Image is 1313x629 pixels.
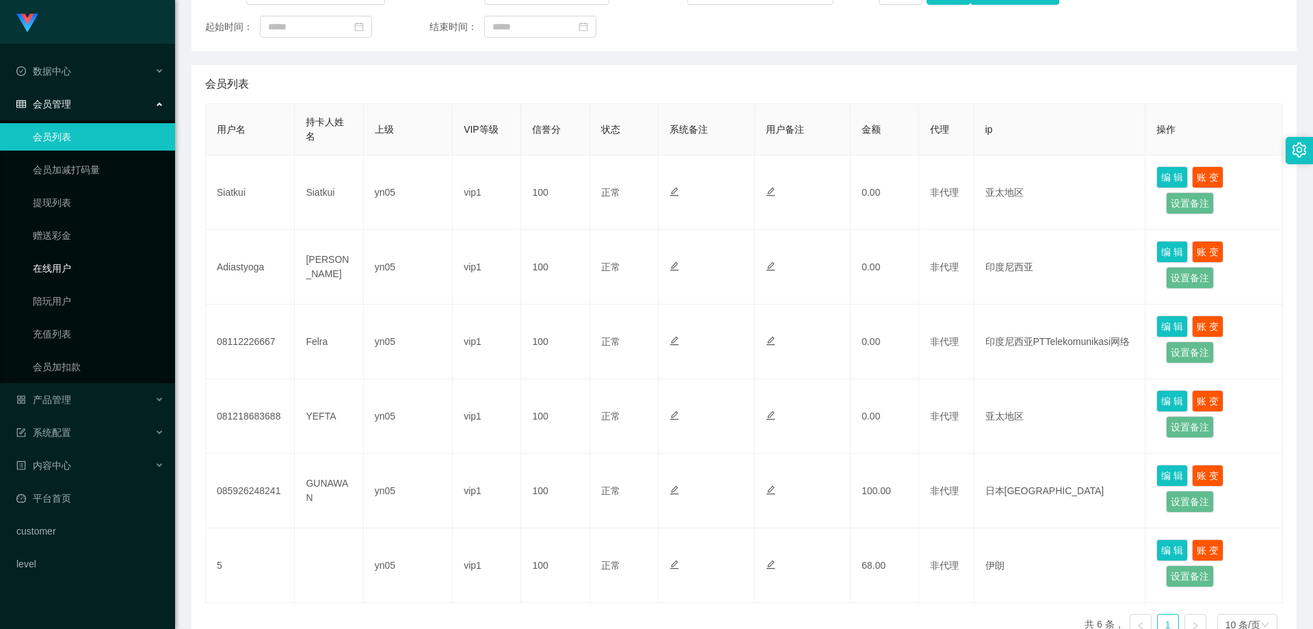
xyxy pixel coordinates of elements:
a: 提现列表 [33,189,164,216]
span: 操作 [1156,124,1176,135]
td: Siatkui [206,155,295,230]
a: 赠送彩金 [33,222,164,249]
td: Felra [295,305,363,379]
i: 图标: check-circle-o [16,66,26,76]
span: 正常 [601,336,620,347]
span: 非代理 [930,187,959,198]
button: 编 辑 [1156,241,1188,263]
span: 非代理 [930,411,959,422]
td: Siatkui [295,155,363,230]
span: 会员列表 [205,76,249,92]
td: vip1 [453,454,521,528]
span: 用户名 [217,124,246,135]
td: vip1 [453,230,521,305]
i: 图标: edit [766,261,775,271]
td: 0.00 [851,155,919,230]
a: customer [16,517,164,545]
td: yn05 [364,155,453,230]
td: 亚太地区 [974,379,1146,454]
button: 设置备注 [1166,342,1214,363]
button: 设置备注 [1166,267,1214,289]
i: 图标: calendar [354,22,364,31]
td: yn05 [364,305,453,379]
span: 非代理 [930,560,959,571]
i: 图标: edit [669,560,679,569]
span: 正常 [601,187,620,198]
i: 图标: profile [16,461,26,470]
button: 设置备注 [1166,416,1214,438]
td: [PERSON_NAME] [295,230,363,305]
span: 信誉分 [532,124,561,135]
i: 图标: edit [669,411,679,420]
td: 08112226667 [206,305,295,379]
td: vip1 [453,379,521,454]
button: 编 辑 [1156,539,1188,561]
button: 设置备注 [1166,565,1214,587]
span: 产品管理 [16,394,71,405]
td: yn05 [364,528,453,603]
td: yn05 [364,230,453,305]
td: yn05 [364,454,453,528]
span: 系统备注 [669,124,708,135]
span: VIP等级 [464,124,499,135]
i: 图标: edit [766,485,775,495]
td: 印度尼西亚PTTelekomunikasi网络 [974,305,1146,379]
td: 081218683688 [206,379,295,454]
i: 图标: calendar [579,22,588,31]
i: 图标: edit [766,336,775,346]
button: 账 变 [1192,539,1223,561]
span: 持卡人姓名 [306,116,344,142]
span: 非代理 [930,261,959,272]
td: 0.00 [851,230,919,305]
span: 正常 [601,261,620,272]
i: 图标: appstore-o [16,395,26,405]
td: 亚太地区 [974,155,1146,230]
td: vip1 [453,528,521,603]
span: 会员管理 [16,99,71,110]
span: 金额 [862,124,881,135]
button: 账 变 [1192,390,1223,412]
span: 代理 [930,124,949,135]
td: 伊朗 [974,528,1146,603]
button: 账 变 [1192,166,1223,188]
i: 图标: edit [766,187,775,196]
button: 账 变 [1192,241,1223,263]
span: 数据中心 [16,66,71,77]
td: 5 [206,528,295,603]
span: 正常 [601,560,620,571]
td: 100 [521,528,589,603]
span: 非代理 [930,485,959,496]
button: 设置备注 [1166,491,1214,513]
span: 正常 [601,485,620,496]
a: 会员加减打码量 [33,156,164,183]
a: 在线用户 [33,255,164,282]
td: 0.00 [851,379,919,454]
span: ip [985,124,993,135]
a: 会员列表 [33,123,164,151]
span: 系统配置 [16,427,71,438]
td: vip1 [453,155,521,230]
span: 内容中心 [16,460,71,471]
td: 085926248241 [206,454,295,528]
span: 状态 [601,124,620,135]
i: 图标: table [16,99,26,109]
button: 编 辑 [1156,166,1188,188]
a: 图标: dashboard平台首页 [16,485,164,512]
button: 编 辑 [1156,316,1188,337]
i: 图标: edit [766,560,775,569]
a: level [16,550,164,578]
td: yn05 [364,379,453,454]
span: 用户备注 [766,124,804,135]
a: 充值列表 [33,320,164,348]
i: 图标: edit [766,411,775,420]
td: Adiastyoga [206,230,295,305]
td: 100 [521,155,589,230]
td: vip1 [453,305,521,379]
i: 图标: setting [1292,142,1307,157]
span: 上级 [375,124,394,135]
a: 会员加扣款 [33,353,164,381]
i: 图标: edit [669,261,679,271]
td: 100 [521,379,589,454]
button: 编 辑 [1156,390,1188,412]
button: 账 变 [1192,316,1223,337]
